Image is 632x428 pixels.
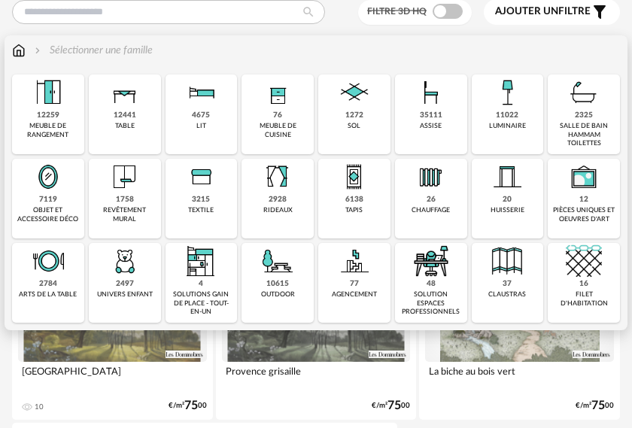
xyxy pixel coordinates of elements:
[579,195,588,205] div: 12
[184,401,198,411] span: 75
[552,122,615,147] div: salle de bain hammam toilettes
[192,195,210,205] div: 3215
[273,111,282,120] div: 76
[35,402,44,411] div: 10
[413,159,449,195] img: Radiateur.png
[420,111,442,120] div: 35111
[413,243,449,279] img: espace-de-travail.png
[30,74,66,111] img: Meuble%20de%20rangement.png
[552,206,615,223] div: pièces uniques et oeuvres d'art
[336,74,372,111] img: Sol.png
[495,6,558,17] span: Ajouter un
[116,195,134,205] div: 1758
[116,279,134,289] div: 2497
[12,250,213,420] a: 3D HQ [GEOGRAPHIC_DATA] 10 €/m²7500
[489,243,525,279] img: Cloison.png
[345,206,363,214] div: tapis
[17,206,80,223] div: objet et accessoire déco
[263,206,293,214] div: rideaux
[183,243,219,279] img: ToutEnUn.png
[12,43,26,58] img: svg+xml;base64,PHN2ZyB3aWR0aD0iMTYiIGhlaWdodD0iMTciIHZpZXdCb3g9IjAgMCAxNiAxNyIgZmlsbD0ibm9uZSIgeG...
[93,206,156,223] div: revêtement mural
[199,279,203,289] div: 4
[216,250,417,420] a: 3D HQ Provence grisaille €/m²7500
[495,5,591,18] span: filtre
[552,290,615,308] div: filet d'habitation
[336,243,372,279] img: Agencement.png
[183,74,219,111] img: Literie.png
[345,195,363,205] div: 6138
[336,159,372,195] img: Tapis.png
[488,290,526,299] div: claustras
[260,74,296,111] img: Rangement.png
[425,362,614,392] div: La biche au bois vert
[591,401,605,411] span: 75
[32,43,153,58] div: Sélectionner une famille
[192,111,210,120] div: 4675
[114,111,136,120] div: 12441
[115,122,135,130] div: table
[332,290,377,299] div: agencement
[32,43,44,58] img: svg+xml;base64,PHN2ZyB3aWR0aD0iMTYiIGhlaWdodD0iMTYiIHZpZXdCb3g9IjAgMCAxNiAxNiIgZmlsbD0ibm9uZSIgeG...
[350,279,359,289] div: 77
[575,111,593,120] div: 2325
[489,159,525,195] img: Huiserie.png
[39,279,57,289] div: 2784
[591,3,609,21] span: Filter icon
[107,74,143,111] img: Table.png
[107,243,143,279] img: UniversEnfant.png
[188,206,214,214] div: textile
[18,362,207,392] div: [GEOGRAPHIC_DATA]
[427,195,436,205] div: 26
[107,159,143,195] img: Papier%20peint.png
[427,279,436,289] div: 48
[413,74,449,111] img: Assise.png
[196,122,206,130] div: lit
[183,159,219,195] img: Textile.png
[266,279,289,289] div: 10615
[30,243,66,279] img: ArtTable.png
[566,159,602,195] img: UniqueOeuvre.png
[246,122,309,139] div: meuble de cuisine
[576,401,614,411] div: €/m² 00
[19,290,77,299] div: arts de la table
[372,401,410,411] div: €/m² 00
[367,7,427,16] span: Filtre 3D HQ
[345,111,363,120] div: 1272
[503,279,512,289] div: 37
[491,206,524,214] div: huisserie
[17,122,80,139] div: meuble de rangement
[260,159,296,195] img: Rideaux.png
[37,111,59,120] div: 12259
[97,290,153,299] div: univers enfant
[222,362,411,392] div: Provence grisaille
[419,250,620,420] a: 3D HQ La biche au bois vert €/m²7500
[579,279,588,289] div: 16
[269,195,287,205] div: 2928
[261,290,295,299] div: outdoor
[496,111,518,120] div: 11022
[489,122,526,130] div: luminaire
[170,290,233,316] div: solutions gain de place - tout-en-un
[566,74,602,111] img: Salle%20de%20bain.png
[400,290,463,316] div: solution espaces professionnels
[30,159,66,195] img: Miroir.png
[169,401,207,411] div: €/m² 00
[420,122,442,130] div: assise
[348,122,360,130] div: sol
[387,401,401,411] span: 75
[566,243,602,279] img: filet.png
[489,74,525,111] img: Luminaire.png
[39,195,57,205] div: 7119
[260,243,296,279] img: Outdoor.png
[503,195,512,205] div: 20
[412,206,450,214] div: chauffage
